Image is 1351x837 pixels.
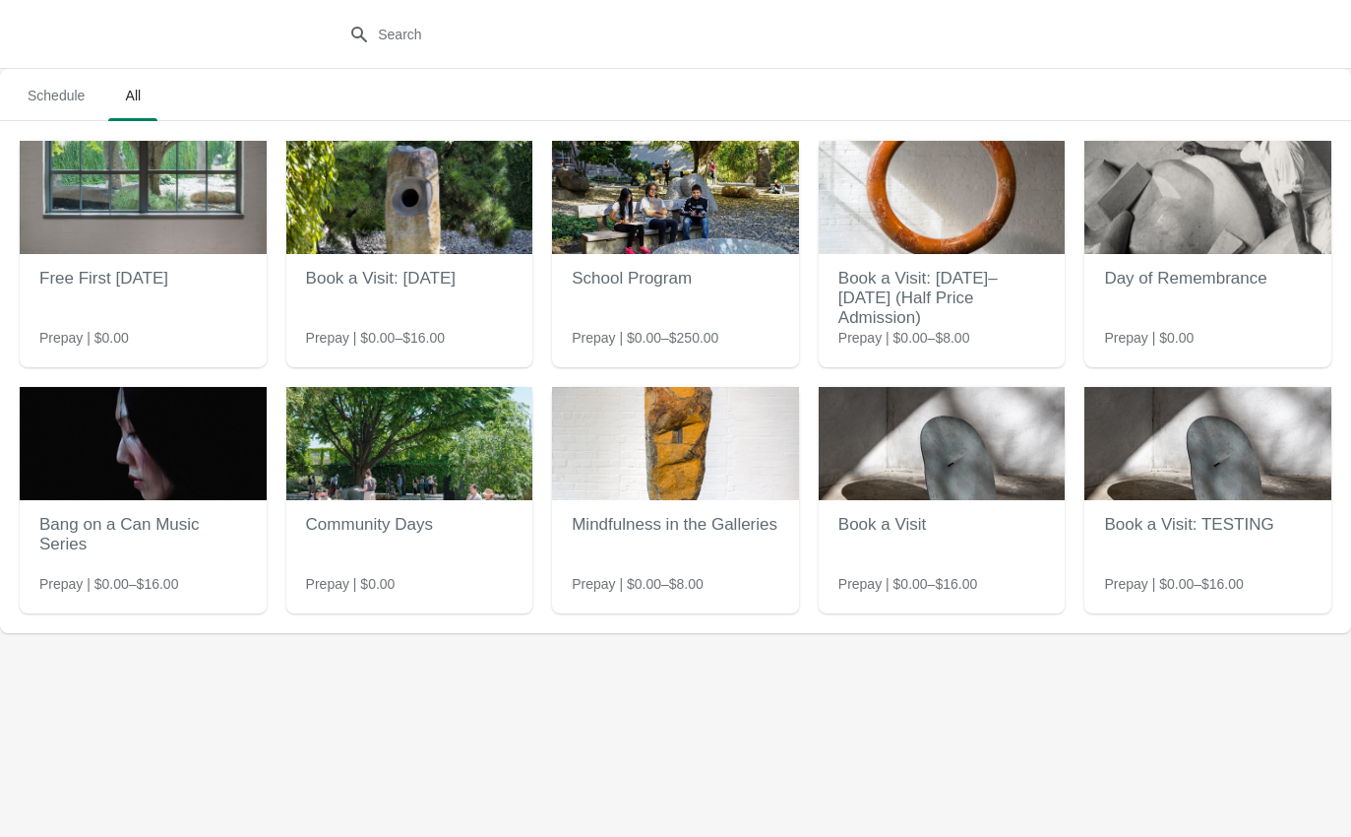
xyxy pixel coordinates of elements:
[838,259,1046,338] h2: Book a Visit: [DATE]–[DATE] (Half Price Admission)
[306,574,396,594] span: Prepay | $0.00
[819,387,1066,500] img: Book a Visit
[572,259,779,298] h2: School Program
[1104,328,1194,348] span: Prepay | $0.00
[838,574,977,594] span: Prepay | $0.00–$16.00
[1104,505,1312,545] h2: Book a Visit: TESTING
[39,505,247,564] h2: Bang on a Can Music Series
[838,505,1046,545] h2: Book a Visit
[377,17,1013,52] input: Search
[1084,387,1331,500] img: Book a Visit: TESTING
[1104,259,1312,298] h2: Day of Remembrance
[552,141,799,254] img: School Program
[306,259,514,298] h2: Book a Visit: [DATE]
[306,328,445,348] span: Prepay | $0.00–$16.00
[20,141,267,254] img: Free First Friday
[39,328,129,348] span: Prepay | $0.00
[306,505,514,545] h2: Community Days
[108,78,157,113] span: All
[39,574,178,594] span: Prepay | $0.00–$16.00
[572,505,779,545] h2: Mindfulness in the Galleries
[12,78,100,113] span: Schedule
[572,574,704,594] span: Prepay | $0.00–$8.00
[552,387,799,500] img: Mindfulness in the Galleries
[572,328,718,348] span: Prepay | $0.00–$250.00
[286,387,533,500] img: Community Days
[20,387,267,500] img: Bang on a Can Music Series
[819,141,1066,254] img: Book a Visit: Oct 23–Nov 3 (Half Price Admission)
[39,259,247,298] h2: Free First [DATE]
[1104,574,1243,594] span: Prepay | $0.00–$16.00
[1084,141,1331,254] img: Day of Remembrance
[838,328,970,348] span: Prepay | $0.00–$8.00
[286,141,533,254] img: Book a Visit: August 2025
